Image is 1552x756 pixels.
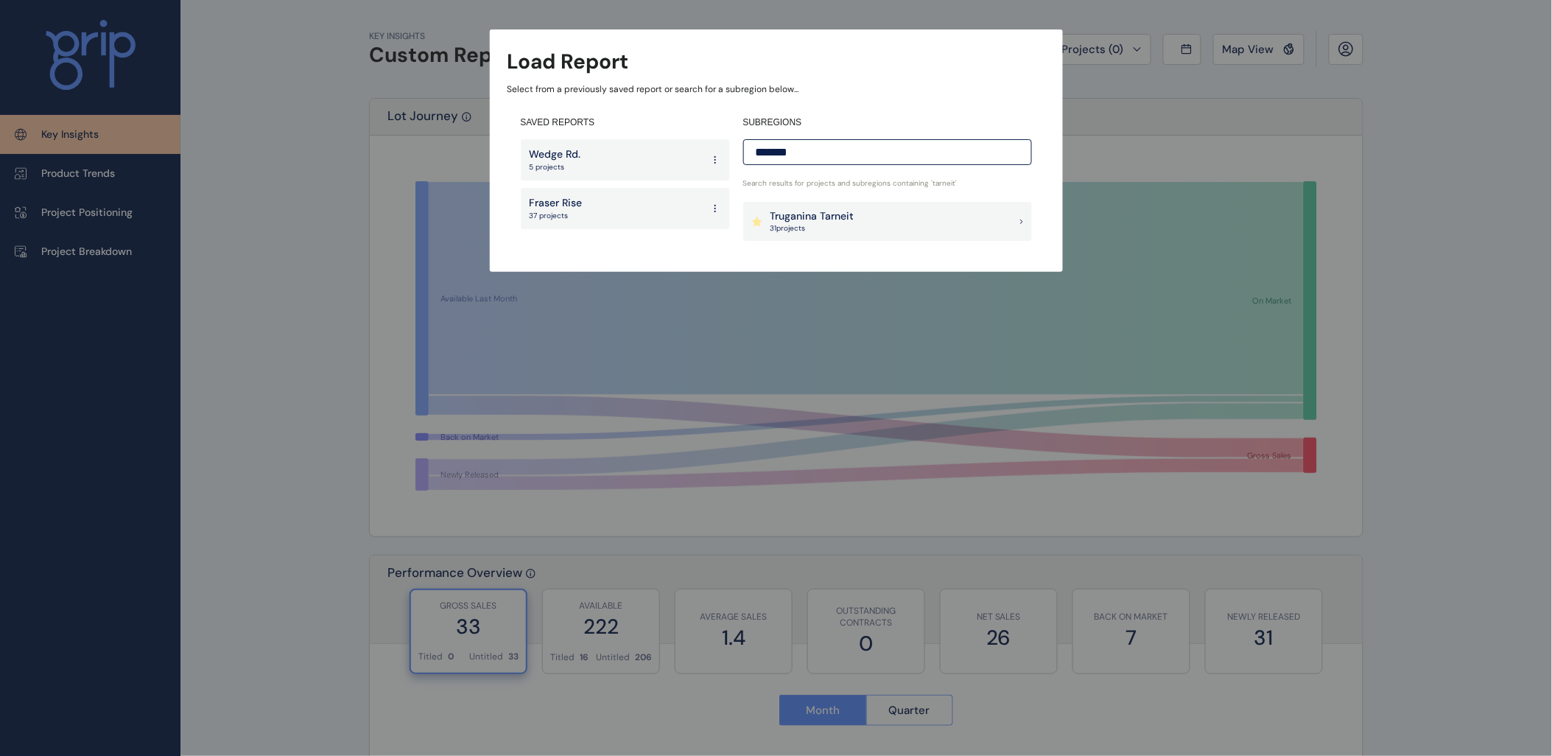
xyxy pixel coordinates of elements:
p: 37 projects [530,211,583,221]
h4: SUBREGIONS [743,116,1032,129]
h4: SAVED REPORTS [521,116,730,129]
h3: Load Report [508,47,629,76]
p: 5 projects [530,162,581,172]
p: Truganina Tarneit [770,209,854,224]
p: Select from a previously saved report or search for a subregion below... [508,83,1045,96]
p: Search results for projects and subregions containing ' tarneit ' [743,178,1032,189]
p: Wedge Rd. [530,147,581,162]
p: 31 project s [770,223,854,234]
p: Fraser Rise [530,196,583,211]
